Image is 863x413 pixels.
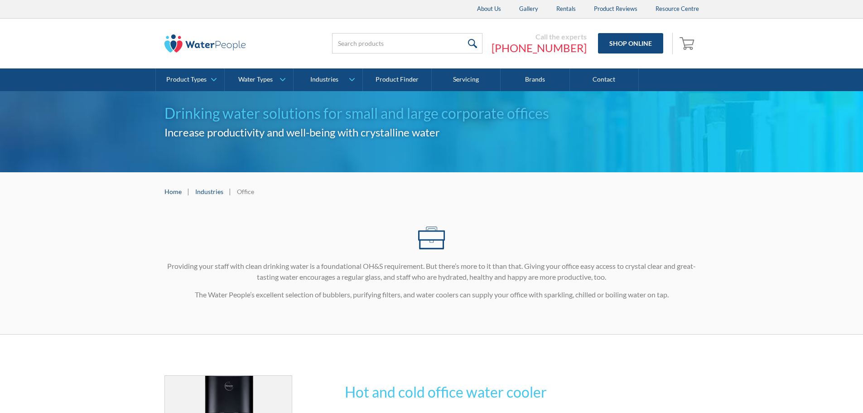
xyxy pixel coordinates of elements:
[195,187,223,196] a: Industries
[164,124,699,141] h2: Increase productivity and well-being with crystalline water
[164,34,246,53] img: The Water People
[164,289,699,300] p: The Water People’s excellent selection of bubblers, purifying filters, and water coolers can supp...
[164,261,699,282] p: Providing your staff with clean drinking water is a foundational OH&S requirement. But there’s mo...
[237,187,254,196] div: Office
[598,33,663,53] a: Shop Online
[164,187,182,196] a: Home
[156,68,224,91] a: Product Types
[310,76,338,83] div: Industries
[294,68,362,91] a: Industries
[363,68,432,91] a: Product Finder
[492,41,587,55] a: [PHONE_NUMBER]
[186,186,191,197] div: |
[238,76,273,83] div: Water Types
[677,33,699,54] a: Open cart
[166,76,207,83] div: Product Types
[501,68,569,91] a: Brands
[680,36,697,50] img: shopping cart
[432,68,501,91] a: Servicing
[225,68,293,91] a: Water Types
[570,68,639,91] a: Contact
[332,33,482,53] input: Search products
[164,102,699,124] h1: Drinking water solutions for small and large corporate offices
[228,186,232,197] div: |
[492,32,587,41] div: Call the experts
[345,381,699,403] h2: Hot and cold office water cooler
